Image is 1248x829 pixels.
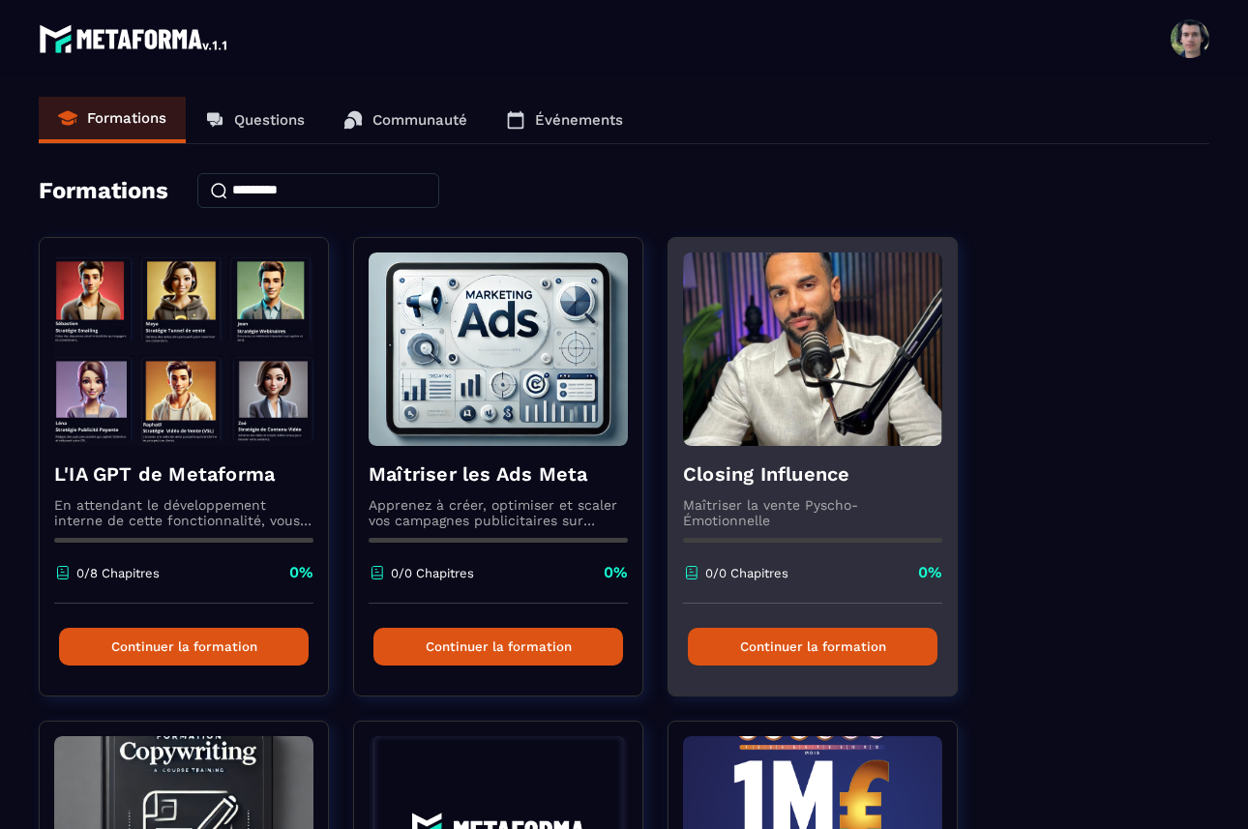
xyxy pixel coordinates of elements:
button: Continuer la formation [59,628,309,666]
a: formation-backgroundMaîtriser les Ads MetaApprenez à créer, optimiser et scaler vos campagnes pub... [353,237,668,721]
a: formation-backgroundClosing InfluenceMaîtriser la vente Pyscho-Émotionnelle0/0 Chapitres0%Continu... [668,237,982,721]
p: 0% [918,562,942,583]
h4: L'IA GPT de Metaforma [54,460,313,488]
img: formation-background [683,252,942,446]
button: Continuer la formation [373,628,623,666]
img: logo [39,19,230,58]
p: En attendant le développement interne de cette fonctionnalité, vous pouvez déjà l’utiliser avec C... [54,497,313,528]
p: 0% [289,562,313,583]
a: Événements [487,97,642,143]
h4: Maîtriser les Ads Meta [369,460,628,488]
p: Questions [234,111,305,129]
p: Formations [87,109,166,127]
img: formation-background [54,252,313,446]
h4: Formations [39,177,168,204]
a: formation-backgroundL'IA GPT de MetaformaEn attendant le développement interne de cette fonctionn... [39,237,353,721]
img: formation-background [369,252,628,446]
a: Communauté [324,97,487,143]
p: Apprenez à créer, optimiser et scaler vos campagnes publicitaires sur Facebook et Instagram. [369,497,628,528]
button: Continuer la formation [688,628,937,666]
p: Événements [535,111,623,129]
a: Questions [186,97,324,143]
p: Maîtriser la vente Pyscho-Émotionnelle [683,497,942,528]
p: 0/0 Chapitres [705,566,788,580]
p: 0/8 Chapitres [76,566,160,580]
p: Communauté [372,111,467,129]
a: Formations [39,97,186,143]
p: 0% [604,562,628,583]
p: 0/0 Chapitres [391,566,474,580]
h4: Closing Influence [683,460,942,488]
